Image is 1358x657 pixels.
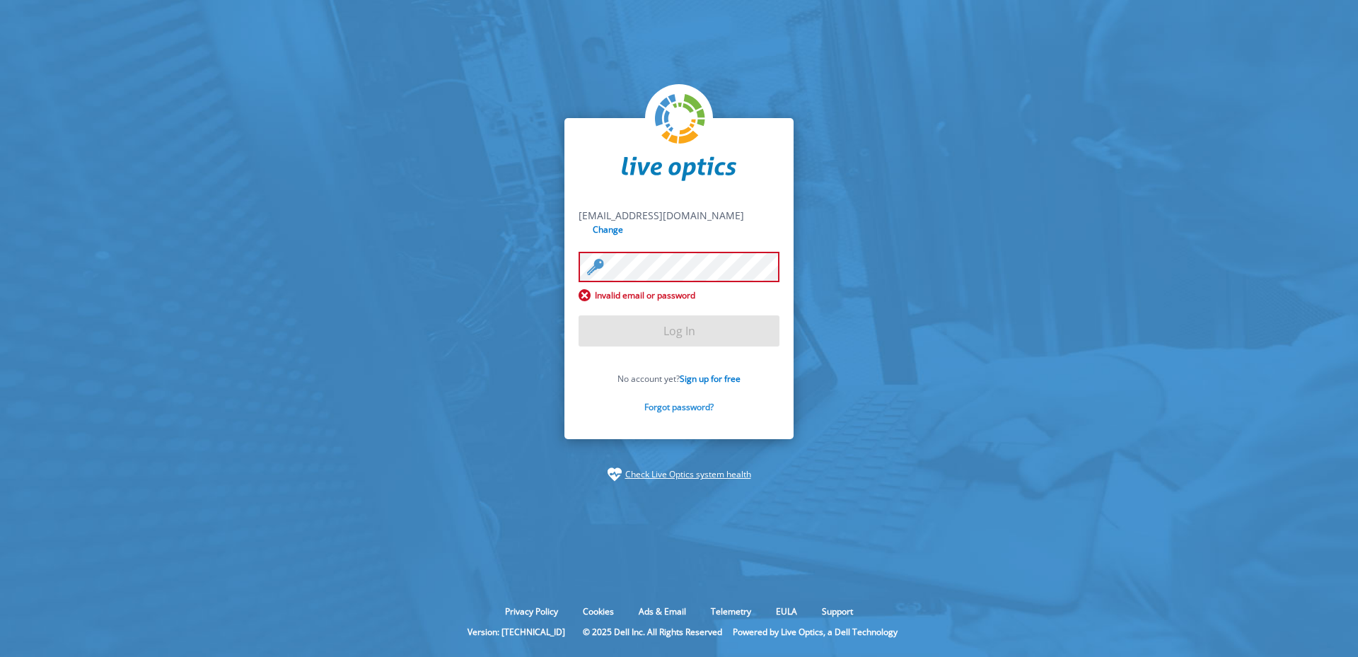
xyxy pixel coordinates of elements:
span: [EMAIL_ADDRESS][DOMAIN_NAME] [579,209,744,222]
a: Privacy Policy [494,605,569,617]
span: Invalid email or password [579,289,779,301]
a: Check Live Optics system health [625,467,751,482]
input: Change [590,223,627,236]
img: liveoptics-word.svg [622,156,736,182]
a: Support [811,605,864,617]
li: Version: [TECHNICAL_ID] [460,626,572,638]
li: © 2025 Dell Inc. All Rights Reserved [576,626,729,638]
img: liveoptics-logo.svg [655,94,706,145]
p: No account yet? [579,373,779,385]
a: EULA [765,605,808,617]
a: Forgot password? [644,401,714,413]
li: Powered by Live Optics, a Dell Technology [733,626,898,638]
a: Ads & Email [628,605,697,617]
a: Sign up for free [680,373,741,385]
a: Cookies [572,605,625,617]
a: Telemetry [700,605,762,617]
img: status-check-icon.svg [608,467,622,482]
